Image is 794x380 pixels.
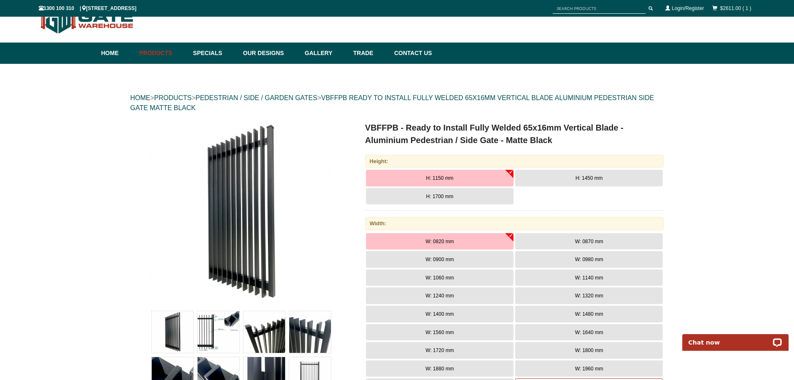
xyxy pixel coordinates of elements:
[575,293,603,299] span: W: 1320 mm
[515,233,663,250] button: W: 0870 mm
[195,94,317,101] a: PEDESTRIAN / SIDE / GARDEN GATES
[515,170,663,186] button: H: 1450 mm
[349,43,390,64] a: Trade
[243,311,285,353] img: VBFFPB - Ready to Install Fully Welded 65x16mm Vertical Blade - Aluminium Pedestrian / Side Gate ...
[366,287,513,304] button: W: 1240 mm
[426,275,454,281] span: W: 1060 mm
[677,325,794,351] iframe: LiveChat chat widget
[426,175,453,181] span: H: 1150 mm
[426,347,454,353] span: W: 1720 mm
[239,43,301,64] a: Our Designs
[189,43,239,64] a: Specials
[366,306,513,322] button: W: 1400 mm
[366,342,513,359] button: W: 1720 mm
[130,85,664,121] div: > > >
[515,360,663,377] button: W: 1960 mm
[515,287,663,304] button: W: 1320 mm
[154,94,192,101] a: PRODUCTS
[301,43,349,64] a: Gallery
[390,43,432,64] a: Contact Us
[575,311,603,317] span: W: 1480 mm
[426,257,454,262] span: W: 0900 mm
[575,275,603,281] span: W: 1140 mm
[101,43,135,64] a: Home
[39,5,137,11] span: 1300 100 310 | [STREET_ADDRESS]
[426,330,454,335] span: W: 1560 mm
[515,324,663,341] button: W: 1640 mm
[366,251,513,268] button: W: 0900 mm
[426,366,454,372] span: W: 1880 mm
[576,175,603,181] span: H: 1450 mm
[720,5,751,11] a: $2611.00 ( 1 )
[130,94,150,101] a: HOME
[515,269,663,286] button: W: 1140 mm
[365,217,664,230] div: Width:
[365,121,664,146] h1: VBFFPB - Ready to Install Fully Welded 65x16mm Vertical Blade - Aluminium Pedestrian / Side Gate ...
[135,43,189,64] a: Products
[515,342,663,359] button: W: 1800 mm
[366,360,513,377] button: W: 1880 mm
[426,239,454,244] span: W: 0820 mm
[515,306,663,322] button: W: 1480 mm
[366,170,513,186] button: H: 1150 mm
[672,5,704,11] a: Login/Register
[515,251,663,268] button: W: 0980 mm
[426,194,453,199] span: H: 1700 mm
[365,155,664,168] div: Height:
[426,293,454,299] span: W: 1240 mm
[426,311,454,317] span: W: 1400 mm
[150,121,333,305] img: VBFFPB - Ready to Install Fully Welded 65x16mm Vertical Blade - Aluminium Pedestrian / Side Gate ...
[130,94,654,111] a: VBFFPB READY TO INSTALL FULLY WELDED 65X16MM VERTICAL BLADE ALUMINIUM PEDESTRIAN SIDE GATE MATTE ...
[131,121,352,305] a: VBFFPB - Ready to Install Fully Welded 65x16mm Vertical Blade - Aluminium Pedestrian / Side Gate ...
[366,324,513,341] button: W: 1560 mm
[575,347,603,353] span: W: 1800 mm
[366,233,513,250] button: W: 0820 mm
[575,330,603,335] span: W: 1640 mm
[575,257,603,262] span: W: 0980 mm
[366,269,513,286] button: W: 1060 mm
[289,311,331,353] img: VBFFPB - Ready to Install Fully Welded 65x16mm Vertical Blade - Aluminium Pedestrian / Side Gate ...
[198,311,239,353] img: VBFFPB - Ready to Install Fully Welded 65x16mm Vertical Blade - Aluminium Pedestrian / Side Gate ...
[366,188,513,205] button: H: 1700 mm
[575,366,603,372] span: W: 1960 mm
[553,3,646,14] input: SEARCH PRODUCTS
[575,239,603,244] span: W: 0870 mm
[152,311,193,353] img: VBFFPB - Ready to Install Fully Welded 65x16mm Vertical Blade - Aluminium Pedestrian / Side Gate ...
